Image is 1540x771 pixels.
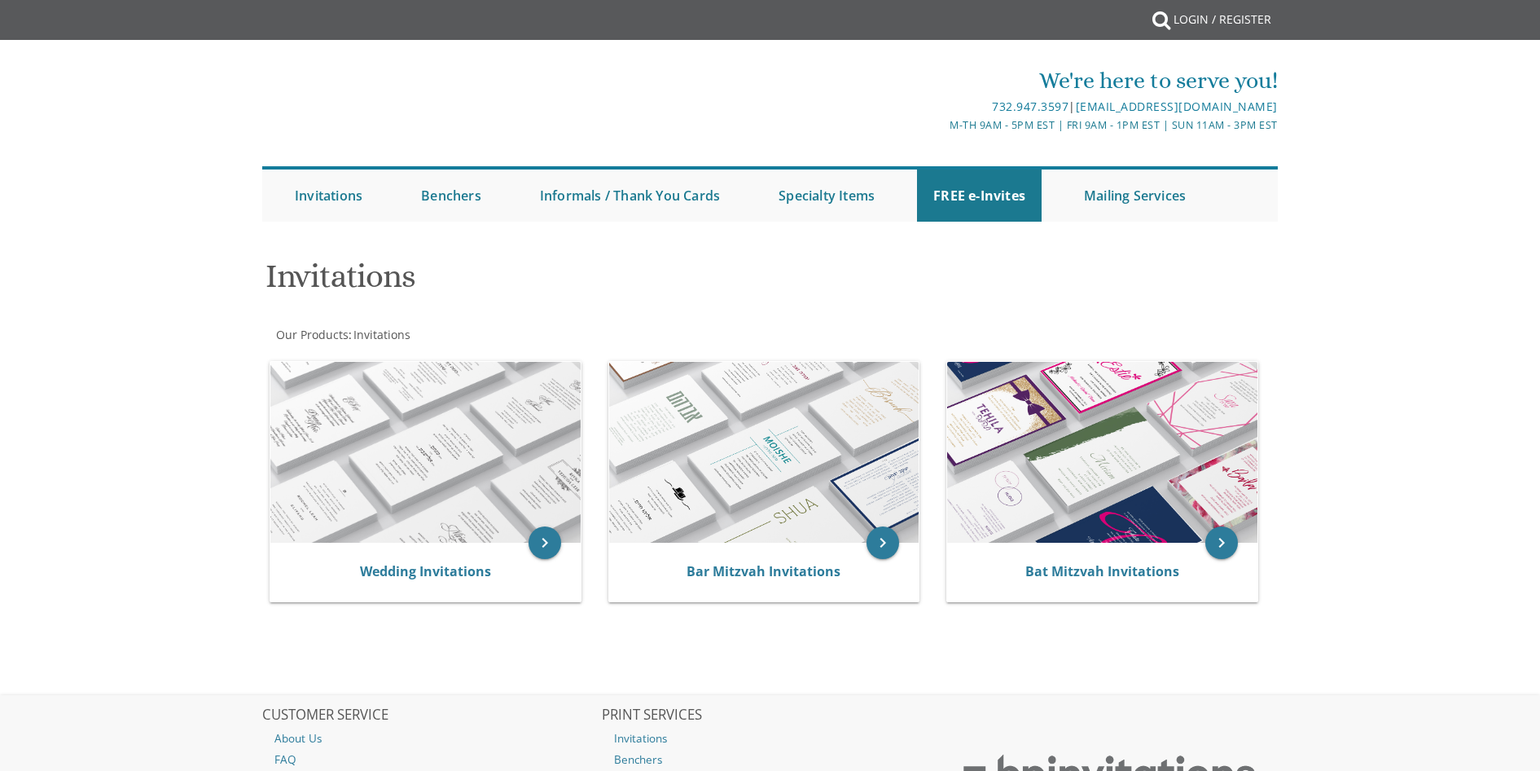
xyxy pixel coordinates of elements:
a: FAQ [262,749,599,770]
a: Wedding Invitations [360,562,491,580]
span: Invitations [353,327,410,342]
a: Bat Mitzvah Invitations [1025,562,1179,580]
a: keyboard_arrow_right [867,526,899,559]
h2: CUSTOMER SERVICE [262,707,599,724]
a: keyboard_arrow_right [1205,526,1238,559]
a: Benchers [405,170,498,222]
a: About Us [262,728,599,749]
div: M-Th 9am - 5pm EST | Fri 9am - 1pm EST | Sun 11am - 3pm EST [602,117,1278,134]
a: keyboard_arrow_right [529,526,561,559]
a: Bar Mitzvah Invitations [687,562,840,580]
a: Our Products [274,327,349,342]
a: Invitations [279,170,379,222]
a: FREE e-Invites [917,170,1042,222]
a: Invitations [602,728,939,749]
img: Bat Mitzvah Invitations [947,362,1257,543]
div: We're here to serve you! [602,64,1278,97]
a: [EMAIL_ADDRESS][DOMAIN_NAME] [1076,99,1278,114]
a: 732.947.3597 [992,99,1068,114]
img: Wedding Invitations [270,362,581,543]
a: Invitations [352,327,410,342]
a: Informals / Thank You Cards [524,170,736,222]
div: : [262,327,770,343]
a: Benchers [602,749,939,770]
div: | [602,97,1278,117]
a: Specialty Items [762,170,891,222]
a: Mailing Services [1068,170,1202,222]
img: Bar Mitzvah Invitations [609,362,919,543]
h2: PRINT SERVICES [602,707,939,724]
h1: Invitations [265,258,930,306]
